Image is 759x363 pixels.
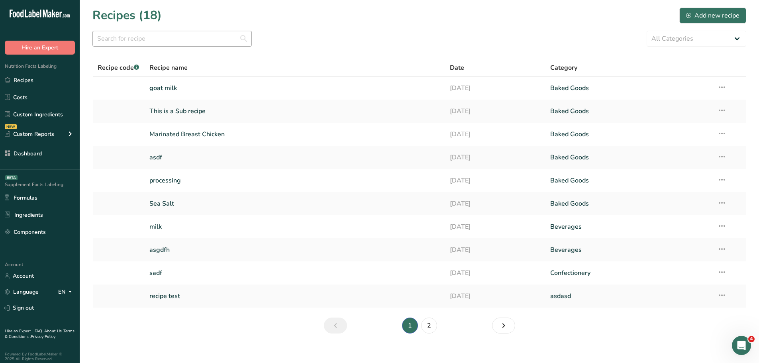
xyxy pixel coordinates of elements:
[44,328,63,334] a: About Us .
[92,6,162,24] h1: Recipes (18)
[149,149,441,166] a: asdf
[550,241,708,258] a: Beverages
[149,241,441,258] a: asgdfh
[149,265,441,281] a: sadf
[5,328,75,339] a: Terms & Conditions .
[421,318,437,334] a: Page 2.
[149,195,441,212] a: Sea Salt
[450,218,541,235] a: [DATE]
[450,172,541,189] a: [DATE]
[450,149,541,166] a: [DATE]
[31,334,55,339] a: Privacy Policy
[149,126,441,143] a: Marinated Breast Chicken
[149,172,441,189] a: processing
[679,8,746,24] button: Add new recipe
[149,103,441,120] a: This is a Sub recipe
[450,265,541,281] a: [DATE]
[550,103,708,120] a: Baked Goods
[98,63,139,72] span: Recipe code
[550,149,708,166] a: Baked Goods
[5,41,75,55] button: Hire an Expert
[149,288,441,304] a: recipe test
[450,288,541,304] a: [DATE]
[58,287,75,297] div: EN
[92,31,252,47] input: Search for recipe
[550,172,708,189] a: Baked Goods
[149,80,441,96] a: goat milk
[5,352,75,361] div: Powered By FoodLabelMaker © 2025 All Rights Reserved
[732,336,751,355] iframe: Intercom live chat
[5,328,33,334] a: Hire an Expert .
[5,285,39,299] a: Language
[149,218,441,235] a: milk
[450,126,541,143] a: [DATE]
[5,175,18,180] div: BETA
[5,130,54,138] div: Custom Reports
[748,336,755,342] span: 4
[550,218,708,235] a: Beverages
[5,124,17,129] div: NEW
[550,288,708,304] a: asdasd
[550,63,577,73] span: Category
[35,328,44,334] a: FAQ .
[450,195,541,212] a: [DATE]
[550,195,708,212] a: Baked Goods
[149,63,188,73] span: Recipe name
[686,11,739,20] div: Add new recipe
[450,80,541,96] a: [DATE]
[550,265,708,281] a: Confectionery
[550,126,708,143] a: Baked Goods
[324,318,347,334] a: Previous page
[450,241,541,258] a: [DATE]
[450,63,464,73] span: Date
[492,318,515,334] a: Next page
[550,80,708,96] a: Baked Goods
[450,103,541,120] a: [DATE]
